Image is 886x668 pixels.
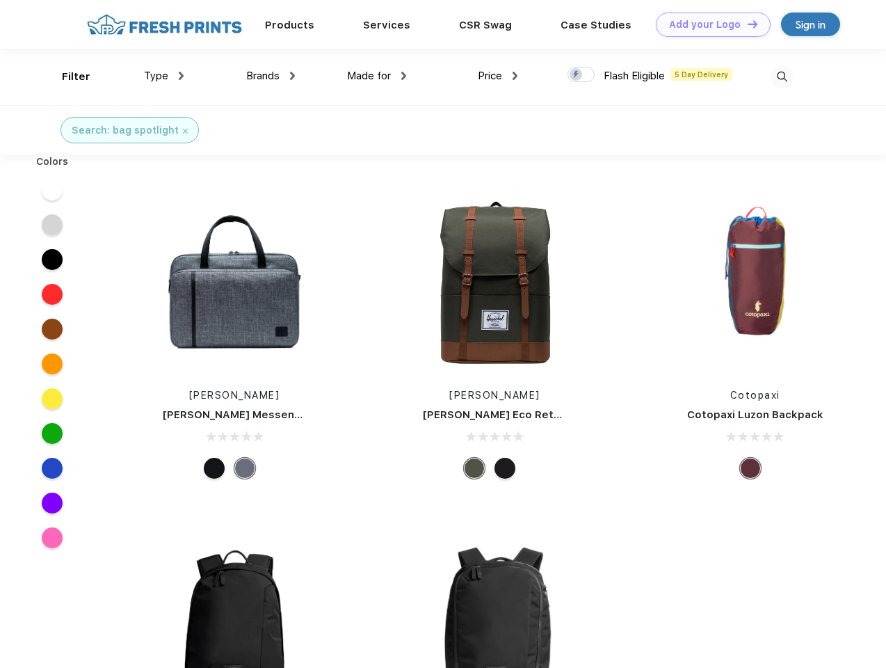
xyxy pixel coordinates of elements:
[144,70,168,82] span: Type
[478,70,502,82] span: Price
[290,72,295,80] img: dropdown.png
[246,70,280,82] span: Brands
[163,408,313,421] a: [PERSON_NAME] Messenger
[423,408,707,421] a: [PERSON_NAME] Eco Retreat 15" Computer Backpack
[730,390,780,401] a: Cotopaxi
[234,458,255,479] div: Raven Crosshatch
[183,129,188,134] img: filter_cancel.svg
[72,123,179,138] div: Search: bag spotlight
[179,72,184,80] img: dropdown.png
[189,390,280,401] a: [PERSON_NAME]
[669,19,741,31] div: Add your Logo
[748,20,757,28] img: DT
[265,19,314,31] a: Products
[204,458,225,479] div: Black
[796,17,825,33] div: Sign in
[604,70,665,82] span: Flash Eligible
[670,68,732,81] span: 5 Day Delivery
[494,458,515,479] div: Black
[347,70,391,82] span: Made for
[449,390,540,401] a: [PERSON_NAME]
[663,189,848,374] img: func=resize&h=266
[402,189,587,374] img: func=resize&h=266
[464,458,485,479] div: Forest
[513,72,517,80] img: dropdown.png
[771,65,794,88] img: desktop_search.svg
[142,189,327,374] img: func=resize&h=266
[781,13,840,36] a: Sign in
[687,408,823,421] a: Cotopaxi Luzon Backpack
[83,13,246,37] img: fo%20logo%202.webp
[62,69,90,85] div: Filter
[401,72,406,80] img: dropdown.png
[740,458,761,479] div: Surprise
[26,154,79,169] div: Colors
